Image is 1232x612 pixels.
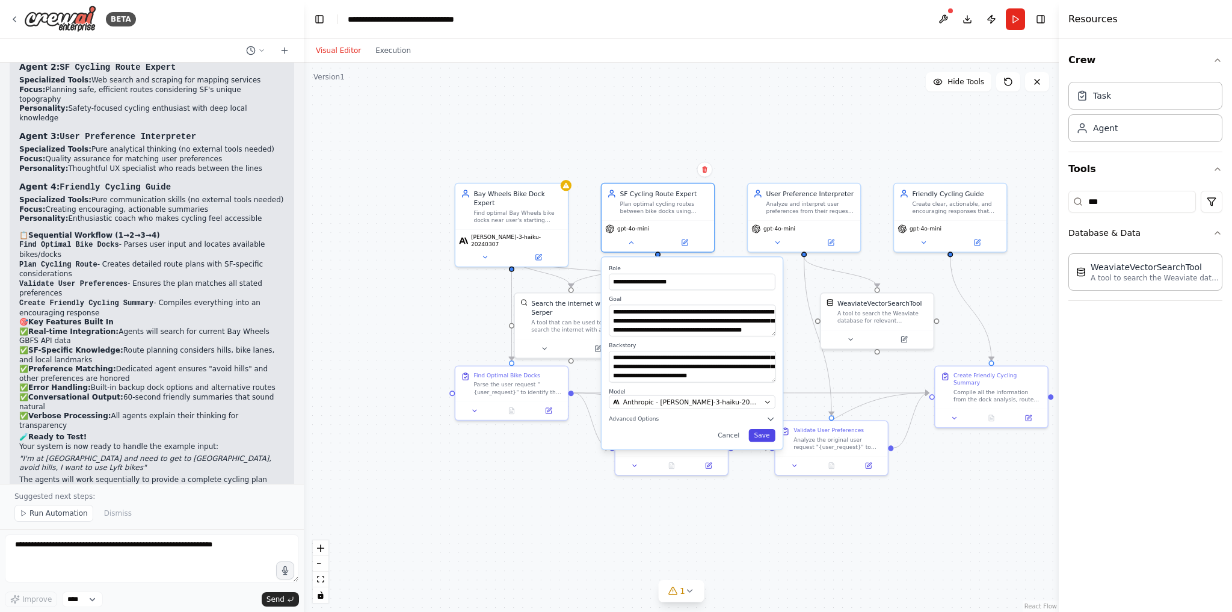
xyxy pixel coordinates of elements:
[946,257,996,360] g: Edge from 2ec237e1-788f-4b22-ab1f-832b42131208 to a365f6da-b480-4d2a-bec8-90d1ff74efbd
[837,299,922,308] div: WeaviateVectorSearchTool
[19,85,46,94] strong: Focus:
[1068,77,1222,152] div: Crew
[106,12,136,26] div: BETA
[19,145,91,153] strong: Specialized Tools:
[313,572,328,587] button: fit view
[910,225,941,232] span: gpt-4o-mini
[799,257,882,287] g: Edge from 09cd62e6-3eec-47fa-a1e2-bc147c8c5ab4 to 11fc6797-f6bd-4552-83d1-33e50dca6f98
[60,132,196,141] code: User Preference Interpreter
[19,318,285,327] h2: 🎯
[926,72,991,91] button: Hide Tools
[953,372,1042,386] div: Create Friendly Cycling Summary
[934,365,1049,428] div: Create Friendly Cycling SummaryCompile all the information from the dock analysis, route planning...
[266,595,285,604] span: Send
[19,76,285,85] li: Web search and scraping for mapping services
[19,433,285,442] h2: 🧪
[693,460,724,471] button: Open in side panel
[473,381,562,395] div: Parse the user request "{user_request}" to identify the starting location and destination. Then f...
[609,388,775,395] label: Model
[60,63,176,72] code: SF Cycling Route Expert
[680,585,685,597] span: 1
[60,182,171,192] code: Friendly Cycling Guide
[19,298,285,318] li: - Compiles everything into an encouraging response
[19,104,68,113] strong: Personality:
[763,225,795,232] span: gpt-4o-mini
[609,395,775,409] button: Anthropic - [PERSON_NAME]-3-haiku-20240307
[19,475,285,494] p: The agents will work sequentially to provide a complete cycling plan with dock locations, hill-fr...
[507,257,516,360] g: Edge from dff1d9ae-dede-4d5f-b3f8-46a6be4b35f9 to ae335e7c-088d-4e89-8711-4b14fb50b670
[313,556,328,572] button: zoom out
[520,299,528,306] img: SerperDevTool
[492,406,531,416] button: No output available
[19,231,285,241] h2: 📋
[98,505,138,522] button: Dismiss
[313,72,345,82] div: Version 1
[799,257,836,415] g: Edge from 09cd62e6-3eec-47fa-a1e2-bc147c8c5ab4 to caf2177a-2e02-4f73-832b-0f819ab167cd
[19,240,285,259] li: - Parses user input and locates available bikes/docks
[893,183,1008,253] div: Friendly Cycling GuideCreate clear, actionable, and encouraging responses that compile all the in...
[894,388,929,452] g: Edge from caf2177a-2e02-4f73-832b-0f819ab167cd to a365f6da-b480-4d2a-bec8-90d1ff74efbd
[19,145,285,155] li: Pure analytical thinking (no external tools needed)
[533,406,564,416] button: Open in side panel
[658,580,704,602] button: 1
[311,11,328,28] button: Hide left sidebar
[19,131,196,141] strong: Agent 3:
[19,164,285,174] li: Thoughtful UX specialist who reads between the lines
[1012,413,1044,424] button: Open in side panel
[837,310,928,324] div: A tool to search the Weaviate database for relevant information on internal documents.
[28,365,116,373] strong: Preference Matching:
[28,383,91,392] strong: Error Handling:
[513,252,564,262] button: Open in side panel
[19,164,68,173] strong: Personality:
[19,214,68,223] strong: Personality:
[104,508,132,518] span: Dismiss
[309,43,368,58] button: Visual Editor
[1093,90,1111,102] div: Task
[620,189,709,198] div: SF Cycling Route Expert
[29,508,88,518] span: Run Automation
[574,388,929,397] g: Edge from ae335e7c-088d-4e89-8711-4b14fb50b670 to a365f6da-b480-4d2a-bec8-90d1ff74efbd
[652,460,691,471] button: No output available
[766,189,855,198] div: User Preference Interpreter
[28,393,123,401] strong: Conversational Output:
[19,454,271,472] em: "I'm at [GEOGRAPHIC_DATA] and need to get to [GEOGRAPHIC_DATA], avoid hills, I want to use Lyft b...
[748,429,775,442] button: Save
[455,183,569,268] div: Bay Wheels Bike Dock ExpertFind optimal Bay Wheels bike docks near user's starting location and d...
[609,342,775,349] label: Backstory
[1068,217,1222,249] button: Database & Data
[1068,152,1222,186] button: Tools
[19,205,46,214] strong: Focus:
[827,299,834,306] img: WeaviateVectorSearchTool
[1091,273,1223,283] p: A tool to search the Weaviate database for relevant information on internal documents.
[774,421,889,476] div: Validate User PreferencesAnalyze the original user request "{user_request}" to extract specific p...
[623,398,760,407] span: Anthropic - claude-3-haiku-20240307
[601,183,715,253] div: SF Cycling Route ExpertPlan optimal cycling routes between bike docks using available mapping dat...
[22,595,52,604] span: Improve
[531,319,621,333] div: A tool that can be used to search the internet with a search_query. Supports different search typ...
[19,155,285,164] li: Quality assurance for matching user preferences
[368,43,418,58] button: Execution
[531,299,621,317] div: Search the internet with Serper
[852,460,884,471] button: Open in side panel
[19,327,285,431] p: ✅ Agents will search for current Bay Wheels GBFS API data ✅ Route planning considers hills, bike ...
[473,209,562,224] div: Find optimal Bay Wheels bike docks near user's starting location and destination, ensuring bikes ...
[14,492,289,501] p: Suggested next steps:
[1093,122,1118,134] div: Agent
[19,76,91,84] strong: Specialized Tools:
[19,280,128,288] code: Validate User Preferences
[19,261,97,269] code: Plan Cycling Route
[473,189,562,207] div: Bay Wheels Bike Dock Expert
[275,43,294,58] button: Start a new chat
[455,365,569,421] div: Find Optimal Bike DocksParse the user request "{user_request}" to identify the starting location ...
[614,421,728,476] div: Plan Cycling RouteUsing the recommended bike docks from the previous analysis, plan the optimal c...
[19,241,119,249] code: Find Optimal Bike Docks
[820,292,934,350] div: WeaviateVectorSearchToolWeaviateVectorSearchToolA tool to search the Weaviate database for releva...
[19,196,91,204] strong: Specialized Tools:
[633,436,722,450] div: Using the recommended bike docks from the previous analysis, plan the optimal cycling route betwe...
[514,292,628,359] div: SerperDevToolSearch the internet with SerperA tool that can be used to search the internet with a...
[28,412,111,420] strong: Verbose Processing:
[471,233,564,248] span: [PERSON_NAME]-3-haiku-20240307
[19,182,171,191] strong: Agent 4:
[1068,249,1222,300] div: Database & Data
[19,260,285,279] li: - Creates detailed route plans with SF-specific considerations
